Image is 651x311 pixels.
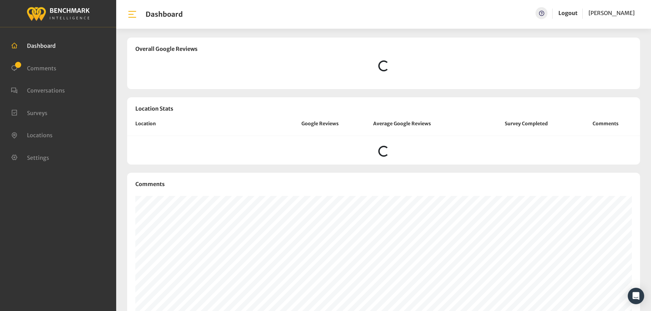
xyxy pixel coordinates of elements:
[27,132,53,139] span: Locations
[127,9,137,19] img: bar
[628,288,644,304] div: Open Intercom Messenger
[365,120,481,136] th: Average Google Reviews
[11,42,56,48] a: Dashboard
[11,64,56,71] a: Comments
[571,120,640,136] th: Comments
[27,87,65,94] span: Conversations
[127,97,640,120] h3: Location Stats
[135,181,632,187] h3: Comments
[11,154,49,160] a: Settings
[588,7,635,19] a: [PERSON_NAME]
[27,65,56,71] span: Comments
[11,86,65,93] a: Conversations
[26,5,90,22] img: benchmark
[27,154,49,161] span: Settings
[135,46,632,52] h3: Overall Google Reviews
[146,10,183,18] h1: Dashboard
[127,120,275,136] th: Location
[275,120,365,136] th: Google Reviews
[558,10,578,16] a: Logout
[482,120,571,136] th: Survey Completed
[27,109,48,116] span: Surveys
[27,42,56,49] span: Dashboard
[558,7,578,19] a: Logout
[11,109,48,116] a: Surveys
[588,10,635,16] span: [PERSON_NAME]
[11,131,53,138] a: Locations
